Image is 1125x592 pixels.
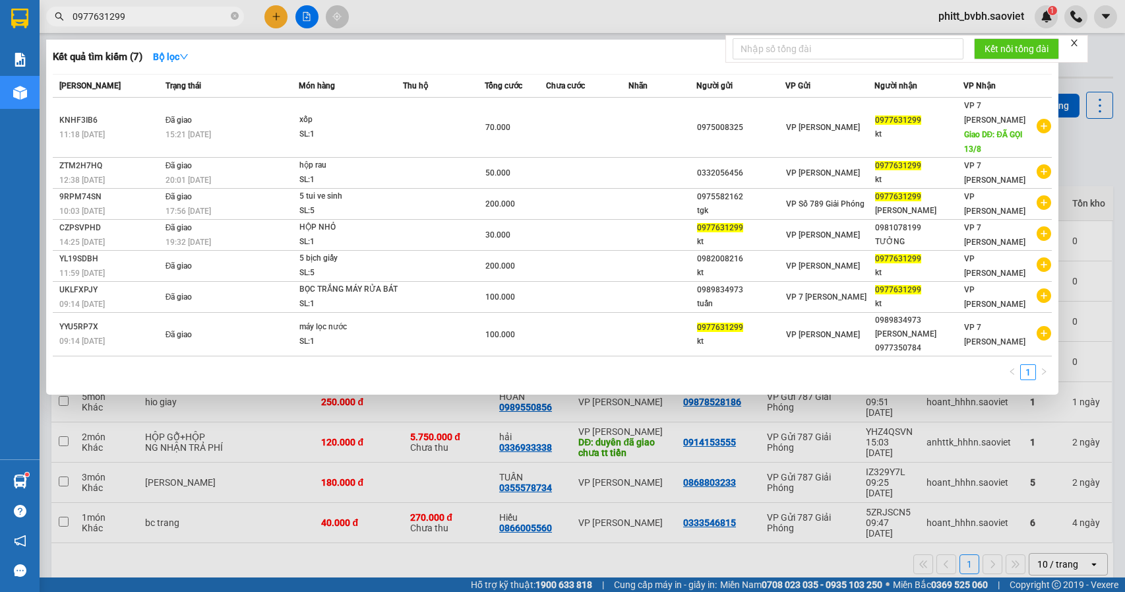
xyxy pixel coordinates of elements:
span: Đã giao [166,115,193,125]
span: close [1070,38,1079,48]
span: search [55,12,64,21]
img: warehouse-icon [13,475,27,488]
span: plus-circle [1037,164,1051,179]
div: 0989834973 [697,283,785,297]
span: Đã giao [166,261,193,271]
div: YL19SDBH [59,252,162,266]
span: plus-circle [1037,226,1051,241]
span: 0977631299 [875,192,921,201]
span: VP 7 [PERSON_NAME] [964,223,1025,247]
span: VP 7 [PERSON_NAME] [964,101,1025,125]
span: VP 7 [PERSON_NAME] [964,161,1025,185]
span: 0977631299 [697,323,743,332]
div: SL: 1 [299,335,398,349]
span: Nhãn [628,81,648,90]
span: plus-circle [1037,326,1051,341]
div: hộp rau [299,158,398,173]
span: VP Số 789 Giải Phóng [786,199,865,209]
div: kt [875,297,963,311]
div: 0982008216 [697,252,785,266]
span: Trạng thái [166,81,201,90]
span: Chưa cước [546,81,585,90]
img: solution-icon [13,53,27,67]
span: Thu hộ [403,81,428,90]
strong: Bộ lọc [153,51,189,62]
div: YYU5RP7X [59,320,162,334]
li: Previous Page [1004,364,1020,380]
div: 0975582162 [697,190,785,204]
span: 15:21 [DATE] [166,130,211,139]
h3: Kết quả tìm kiếm ( 7 ) [53,50,142,64]
div: [PERSON_NAME] 0977350784 [875,327,963,355]
div: kt [875,127,963,141]
span: VP [PERSON_NAME] [964,254,1025,278]
div: kt [697,235,785,249]
div: máy lọc nước [299,320,398,335]
div: kt [697,266,785,280]
div: 0975008325 [697,121,785,135]
span: Giao DĐ: ĐÃ GỌI 13/8 [964,130,1022,154]
input: Nhập số tổng đài [733,38,963,59]
span: Đã giao [166,330,193,339]
div: KNHF3IB6 [59,114,162,127]
div: SL: 5 [299,204,398,218]
span: 0977631299 [875,285,921,294]
div: SL: 1 [299,297,398,312]
span: notification [14,535,26,547]
div: HỘP NHỎ [299,220,398,235]
span: plus-circle [1037,119,1051,133]
span: VP 7 [PERSON_NAME] [786,292,867,302]
span: 0977631299 [875,254,921,263]
sup: 1 [25,473,29,477]
span: VP [PERSON_NAME] [786,230,860,240]
span: VP 7 [PERSON_NAME] [964,323,1025,346]
span: 100.000 [485,330,515,339]
span: 17:56 [DATE] [166,207,211,216]
img: logo-vxr [11,9,28,28]
span: Đã giao [166,223,193,232]
div: tuấn [697,297,785,311]
span: VP [PERSON_NAME] [786,330,860,339]
div: xốp [299,113,398,127]
span: 11:59 [DATE] [59,269,105,278]
span: [PERSON_NAME] [59,81,121,90]
span: 0977631299 [875,115,921,125]
span: Đã giao [166,161,193,170]
span: VP Gửi [785,81,810,90]
button: left [1004,364,1020,380]
span: question-circle [14,505,26,517]
span: message [14,564,26,577]
div: SL: 1 [299,173,398,187]
span: left [1008,368,1016,376]
div: ZTM2H7HQ [59,159,162,173]
div: BỌC TRẮNG MÁY RỬA BÁT [299,282,398,297]
div: kt [697,335,785,348]
div: kt [875,173,963,187]
span: 12:38 [DATE] [59,176,105,185]
span: 14:25 [DATE] [59,238,105,247]
li: 1 [1020,364,1036,380]
img: warehouse-icon [13,86,27,100]
span: 11:18 [DATE] [59,130,105,139]
span: plus-circle [1037,288,1051,303]
span: 09:14 [DATE] [59,300,105,309]
div: CZPSVPHD [59,221,162,235]
span: down [179,52,189,61]
a: 1 [1021,365,1035,379]
span: Đã giao [166,292,193,302]
div: 0332056456 [697,166,785,180]
div: 0989834973 [875,313,963,327]
span: 0977631299 [697,223,743,232]
span: VP Nhận [963,81,996,90]
span: 50.000 [485,168,510,178]
span: Đã giao [166,192,193,201]
span: Món hàng [299,81,335,90]
div: UKLFXPJY [59,283,162,297]
span: 200.000 [485,261,515,271]
div: TƯỞNG [875,235,963,249]
span: close-circle [231,12,239,20]
span: 20:01 [DATE] [166,176,211,185]
span: VP [PERSON_NAME] [964,285,1025,309]
span: right [1040,368,1048,376]
span: 100.000 [485,292,515,302]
